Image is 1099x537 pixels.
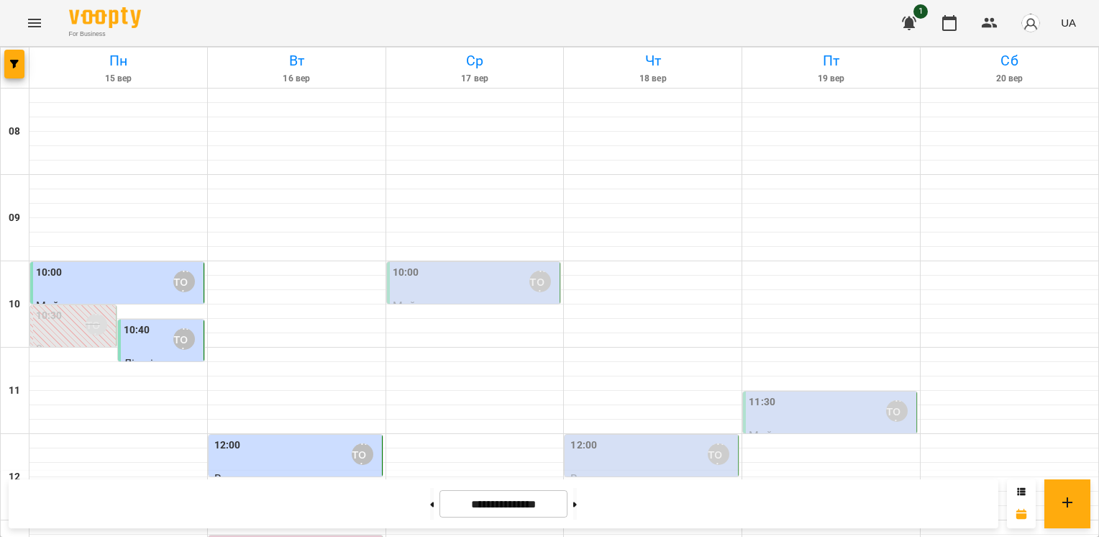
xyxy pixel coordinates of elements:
label: 10:00 [393,265,419,281]
h6: 15 вер [32,72,205,86]
h6: 11 [9,383,20,399]
div: Вікторія [86,314,107,335]
button: Menu [17,6,52,40]
div: Вікторія [173,271,195,292]
span: Майя [393,299,423,312]
h6: Вт [210,50,383,72]
h6: 09 [9,210,20,226]
h6: Пн [32,50,205,72]
span: Майя [36,299,66,312]
div: Вікторія [529,271,551,292]
h6: 17 вер [388,72,562,86]
label: 10:40 [124,322,150,338]
h6: 18 вер [566,72,739,86]
label: 12:00 [214,438,241,453]
span: Майя [749,428,779,442]
h6: 20 вер [923,72,1096,86]
h6: 08 [9,124,20,140]
h6: Сб [923,50,1096,72]
div: Вікторія [708,443,729,465]
h6: Ср [388,50,562,72]
img: Voopty Logo [69,7,141,28]
h6: Пт [744,50,918,72]
label: 11:30 [749,394,775,410]
h6: 12 [9,469,20,485]
label: 10:00 [36,265,63,281]
h6: 10 [9,297,20,312]
img: avatar_s.png [1021,13,1041,33]
div: Вікторія [886,400,908,422]
span: 1 [913,4,928,19]
h6: 19 вер [744,72,918,86]
span: Ліза індив [124,356,179,370]
label: 12:00 [570,438,597,453]
h6: 16 вер [210,72,383,86]
div: Вікторія [352,443,373,465]
div: Вікторія [173,328,195,350]
label: 10:30 [36,308,63,324]
span: For Business [69,30,141,39]
button: UA [1055,9,1082,36]
h6: Чт [566,50,739,72]
p: 0 [36,343,113,355]
span: UA [1061,15,1076,30]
